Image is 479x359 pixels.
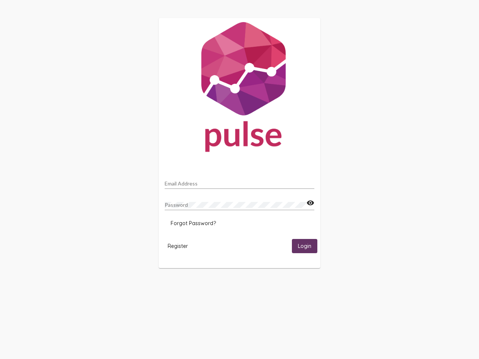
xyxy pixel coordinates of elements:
[162,239,194,253] button: Register
[159,18,320,159] img: Pulse For Good Logo
[306,199,314,208] mat-icon: visibility
[292,239,317,253] button: Login
[298,243,311,250] span: Login
[171,220,216,227] span: Forgot Password?
[168,243,188,249] span: Register
[165,217,222,230] button: Forgot Password?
